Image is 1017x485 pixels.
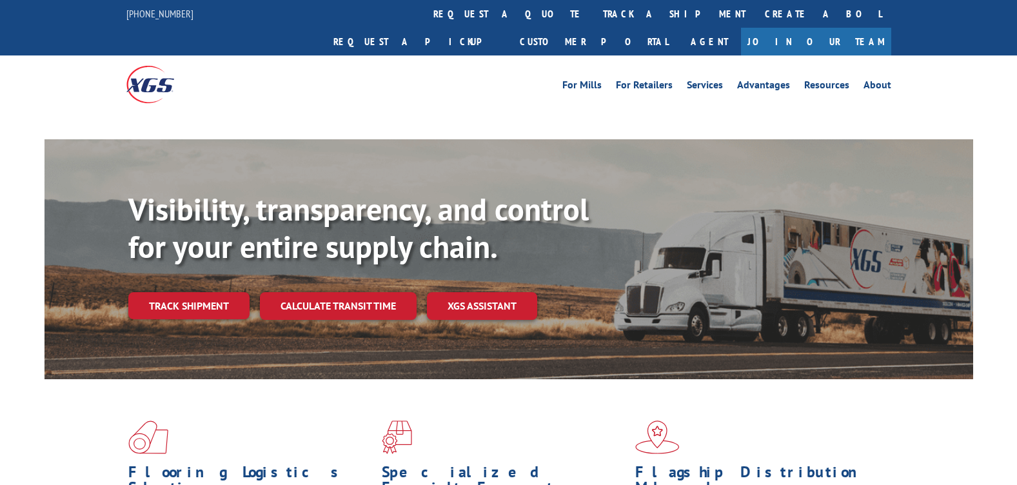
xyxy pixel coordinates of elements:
[128,189,589,266] b: Visibility, transparency, and control for your entire supply chain.
[737,80,790,94] a: Advantages
[678,28,741,55] a: Agent
[128,421,168,454] img: xgs-icon-total-supply-chain-intelligence-red
[562,80,602,94] a: For Mills
[382,421,412,454] img: xgs-icon-focused-on-flooring-red
[427,292,537,320] a: XGS ASSISTANT
[741,28,891,55] a: Join Our Team
[260,292,417,320] a: Calculate transit time
[128,292,250,319] a: Track shipment
[510,28,678,55] a: Customer Portal
[616,80,673,94] a: For Retailers
[324,28,510,55] a: Request a pickup
[126,7,193,20] a: [PHONE_NUMBER]
[804,80,849,94] a: Resources
[687,80,723,94] a: Services
[635,421,680,454] img: xgs-icon-flagship-distribution-model-red
[864,80,891,94] a: About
